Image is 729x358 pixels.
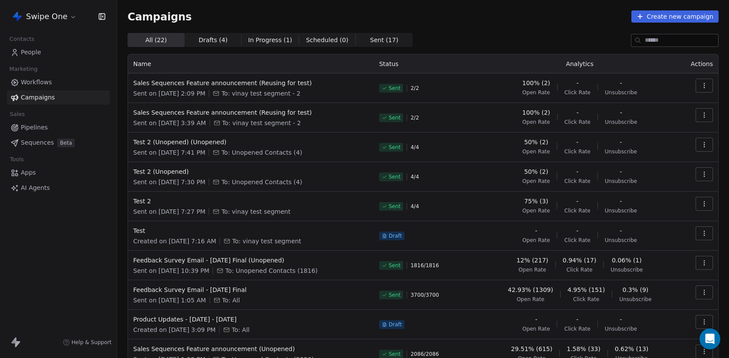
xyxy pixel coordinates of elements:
span: Unsubscribe [605,178,637,185]
span: To: All [222,296,240,305]
span: To: vinay test segment - 2 [221,89,300,98]
span: 75% (3) [524,197,548,206]
span: Unsubscribe [605,119,637,126]
span: Drafts ( 4 ) [199,36,228,45]
span: Open Rate [522,178,550,185]
a: Pipelines [7,120,110,135]
span: Sent on [DATE] 7:27 PM [133,207,205,216]
span: - [620,167,622,176]
span: Click Rate [564,325,590,332]
span: Open Rate [522,207,550,214]
img: Swipe%20One%20Logo%201-1.svg [12,11,23,22]
th: Status [374,54,483,73]
a: Workflows [7,75,110,89]
a: Apps [7,166,110,180]
span: Sent on [DATE] 1:05 AM [133,296,206,305]
span: Unsubscribe [619,296,651,303]
span: - [620,108,622,117]
span: Test [133,226,369,235]
span: Click Rate [565,119,591,126]
th: Analytics [483,54,677,73]
span: Unsubscribe [605,89,637,96]
span: Sent ( 17 ) [370,36,398,45]
span: Marketing [6,63,41,76]
a: AI Agents [7,181,110,195]
span: To: vinay test segment [221,207,290,216]
span: Test 2 [133,197,369,206]
span: Unsubscribe [605,237,637,244]
span: Click Rate [573,296,599,303]
span: Created on [DATE] 7:16 AM [133,237,216,245]
span: Unsubscribe [611,266,643,273]
span: Sent [389,203,401,210]
span: - [620,197,622,206]
span: Sent on [DATE] 7:41 PM [133,148,205,157]
span: Sales Sequences Feature announcement (Reusing for test) [133,108,369,117]
span: 12% (217) [516,256,548,265]
span: - [576,138,578,146]
span: Open Rate [522,89,550,96]
span: Campaigns [128,10,192,23]
span: Sent [389,351,401,358]
span: Feedback Survey Email - [DATE] Final [133,285,369,294]
span: Open Rate [522,148,550,155]
span: - [576,226,578,235]
span: Product Updates - [DATE] - [DATE] [133,315,369,324]
span: - [576,315,578,324]
span: AI Agents [21,183,50,192]
span: 50% (2) [524,167,548,176]
span: 2086 / 2086 [410,351,439,358]
span: 4 / 4 [410,203,419,210]
span: To: vinay test segment [232,237,301,245]
span: - [620,138,622,146]
span: Sent [389,144,401,151]
span: Sent on [DATE] 10:39 PM [133,266,209,275]
span: Unsubscribe [605,207,637,214]
span: To: All [232,325,250,334]
span: To: Unopened Contacts (4) [221,148,302,157]
span: Draft [389,321,402,328]
span: - [535,226,537,235]
span: Sent [389,292,401,298]
span: 0.62% (13) [615,345,649,353]
span: To: Unopened Contacts (4) [221,178,302,186]
span: 4 / 4 [410,144,419,151]
span: - [620,79,622,87]
span: - [576,108,578,117]
span: Click Rate [564,148,590,155]
span: Sent on [DATE] 7:30 PM [133,178,205,186]
span: Draft [389,232,402,239]
th: Actions [677,54,718,73]
span: To: Unopened Contacts (1816) [225,266,318,275]
span: Workflows [21,78,52,87]
span: - [620,226,622,235]
span: Test 2 (Unopened) (Unopened) [133,138,369,146]
span: Help & Support [72,339,112,346]
span: 29.51% (615) [511,345,552,353]
span: - [576,79,578,87]
span: 2 / 2 [410,114,419,121]
span: Pipelines [21,123,48,132]
span: Scheduled ( 0 ) [306,36,348,45]
span: People [21,48,41,57]
span: Click Rate [566,266,592,273]
span: Campaigns [21,93,55,102]
span: 100% (2) [522,79,550,87]
span: 1816 / 1816 [410,262,439,269]
span: Sent [389,173,401,180]
span: Tools [6,153,27,166]
button: Swipe One [10,9,79,24]
span: To: vinay test segment - 2 [222,119,301,127]
span: Click Rate [564,207,590,214]
span: Open Rate [519,266,546,273]
a: Help & Support [63,339,112,346]
span: Unsubscribe [605,325,637,332]
span: 50% (2) [524,138,548,146]
span: Click Rate [564,237,590,244]
button: Create new campaign [631,10,719,23]
span: Sent on [DATE] 2:09 PM [133,89,205,98]
span: Swipe One [26,11,68,22]
span: Sequences [21,138,54,147]
span: In Progress ( 1 ) [248,36,292,45]
span: Sent [389,262,401,269]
